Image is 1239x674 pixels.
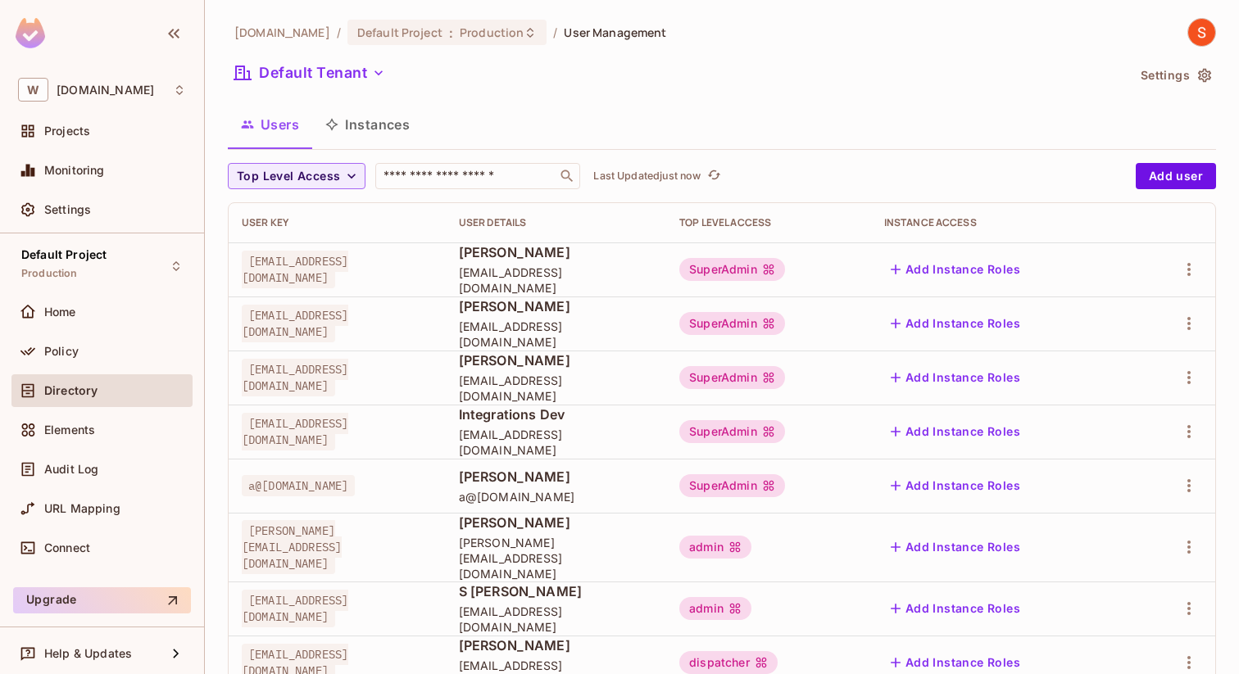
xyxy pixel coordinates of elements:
span: W [18,78,48,102]
button: Add user [1136,163,1216,189]
span: [PERSON_NAME] [459,468,653,486]
div: SuperAdmin [679,258,785,281]
span: Production [460,25,524,40]
span: [PERSON_NAME] [459,243,653,261]
span: [EMAIL_ADDRESS][DOMAIN_NAME] [242,359,348,396]
button: Add Instance Roles [884,256,1027,283]
span: Default Project [357,25,442,40]
span: Monitoring [44,164,105,177]
p: Last Updated just now [593,170,701,183]
div: SuperAdmin [679,366,785,389]
span: Projects [44,124,90,138]
span: Default Project [21,248,107,261]
button: Instances [312,104,423,145]
div: SuperAdmin [679,474,785,497]
div: dispatcher [679,651,778,674]
span: Click to refresh data [701,166,724,186]
span: [PERSON_NAME] [459,636,653,654]
span: [EMAIL_ADDRESS][DOMAIN_NAME] [242,305,348,342]
div: admin [679,536,751,559]
span: [EMAIL_ADDRESS][DOMAIN_NAME] [242,251,348,288]
span: Connect [44,541,90,554]
button: Add Instance Roles [884,534,1027,560]
span: Audit Log [44,463,98,476]
span: [PERSON_NAME][EMAIL_ADDRESS][DOMAIN_NAME] [242,520,342,574]
span: User Management [564,25,666,40]
span: a@[DOMAIN_NAME] [459,489,653,504]
span: Policy [44,345,79,358]
div: User Key [242,216,433,229]
span: S [PERSON_NAME] [459,582,653,600]
span: Home [44,305,76,319]
span: Integrations Dev [459,405,653,423]
button: Add Instance Roles [884,595,1027,622]
span: Directory [44,384,98,397]
span: [EMAIL_ADDRESS][DOMAIN_NAME] [459,373,653,404]
button: Add Instance Roles [884,418,1027,445]
li: / [553,25,557,40]
span: [EMAIL_ADDRESS][DOMAIN_NAME] [459,427,653,458]
span: the active workspace [234,25,330,40]
span: : [448,26,454,39]
span: [EMAIL_ADDRESS][DOMAIN_NAME] [459,319,653,350]
span: Help & Updates [44,647,132,660]
span: [PERSON_NAME][EMAIL_ADDRESS][DOMAIN_NAME] [459,535,653,581]
div: Top Level Access [679,216,858,229]
span: Elements [44,423,95,437]
span: Top Level Access [237,166,340,187]
img: Shubhang Singhal [1188,19,1215,46]
button: Add Instance Roles [884,473,1027,499]
span: Workspace: withpronto.com [57,84,154,97]
button: Settings [1134,62,1216,88]
img: SReyMgAAAABJRU5ErkJggg== [16,18,45,48]
span: Production [21,267,78,280]
span: refresh [707,168,721,184]
div: User Details [459,216,653,229]
span: [PERSON_NAME] [459,297,653,315]
span: [EMAIL_ADDRESS][DOMAIN_NAME] [242,413,348,450]
span: a@[DOMAIN_NAME] [242,475,355,496]
li: / [337,25,341,40]
span: [PERSON_NAME] [459,351,653,369]
button: refresh [704,166,724,186]
button: Add Instance Roles [884,364,1027,391]
span: [PERSON_NAME] [459,513,653,532]
div: admin [679,597,751,620]
span: URL Mapping [44,502,120,515]
span: [EMAIL_ADDRESS][DOMAIN_NAME] [242,590,348,627]
div: Instance Access [884,216,1121,229]
button: Add Instance Roles [884,310,1027,337]
button: Upgrade [13,587,191,613]
div: SuperAdmin [679,420,785,443]
button: Default Tenant [228,60,392,86]
button: Top Level Access [228,163,365,189]
div: SuperAdmin [679,312,785,335]
span: [EMAIL_ADDRESS][DOMAIN_NAME] [459,265,653,296]
span: Settings [44,203,91,216]
span: [EMAIL_ADDRESS][DOMAIN_NAME] [459,604,653,635]
button: Users [228,104,312,145]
